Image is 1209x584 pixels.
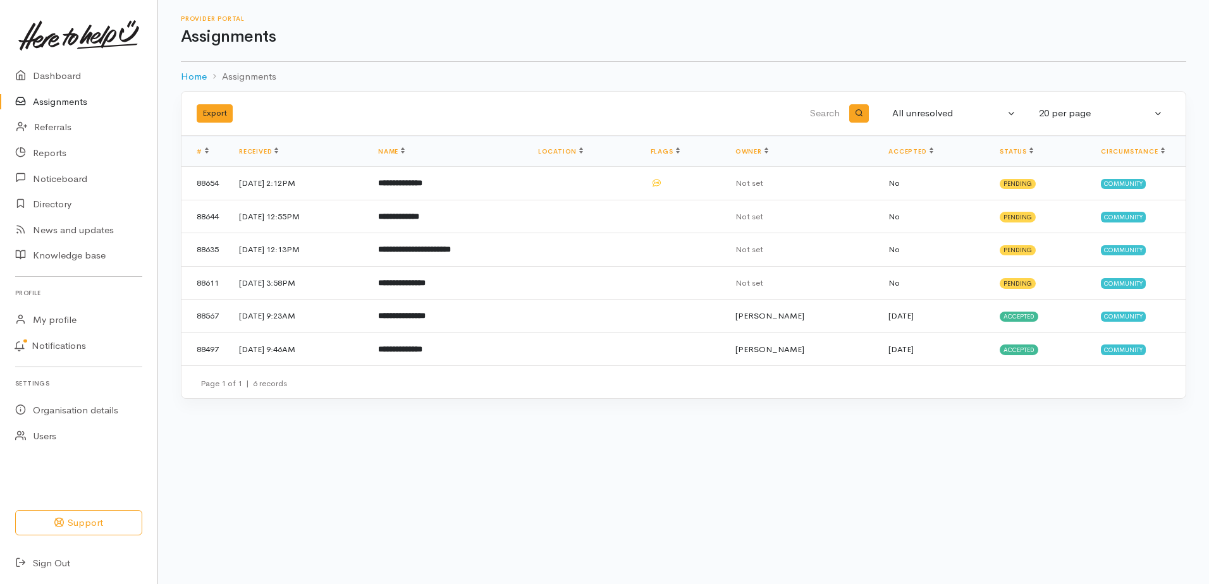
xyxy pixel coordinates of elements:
[888,147,933,155] a: Accepted
[885,101,1024,126] button: All unresolved
[229,332,368,365] td: [DATE] 9:46AM
[229,266,368,300] td: [DATE] 3:58PM
[181,332,229,365] td: 88497
[229,300,368,333] td: [DATE] 9:23AM
[15,510,142,536] button: Support
[1101,147,1165,155] a: Circumstance
[1000,312,1038,322] span: Accepted
[1000,245,1036,255] span: Pending
[735,178,763,188] span: Not set
[207,70,276,84] li: Assignments
[181,28,1186,46] h1: Assignments
[1101,179,1146,189] span: Community
[735,211,763,222] span: Not set
[200,378,287,389] small: Page 1 of 1 6 records
[239,147,278,155] a: Received
[15,284,142,301] h6: Profile
[229,167,368,200] td: [DATE] 2:12PM
[229,233,368,267] td: [DATE] 12:13PM
[888,344,914,355] time: [DATE]
[197,104,233,123] button: Export
[1101,212,1146,222] span: Community
[181,15,1186,22] h6: Provider Portal
[888,178,900,188] span: No
[888,310,914,321] time: [DATE]
[888,211,900,222] span: No
[735,244,763,255] span: Not set
[538,147,583,155] a: Location
[181,62,1186,92] nav: breadcrumb
[892,106,1005,121] div: All unresolved
[1000,278,1036,288] span: Pending
[1031,101,1170,126] button: 20 per page
[1101,312,1146,322] span: Community
[1101,245,1146,255] span: Community
[541,99,842,129] input: Search
[181,70,207,84] a: Home
[246,378,249,389] span: |
[181,200,229,233] td: 88644
[1000,212,1036,222] span: Pending
[1000,344,1038,355] span: Accepted
[1000,179,1036,189] span: Pending
[735,147,768,155] a: Owner
[229,200,368,233] td: [DATE] 12:55PM
[1000,147,1033,155] a: Status
[197,147,209,155] a: #
[1101,278,1146,288] span: Community
[1039,106,1151,121] div: 20 per page
[735,310,804,321] span: [PERSON_NAME]
[181,233,229,267] td: 88635
[15,375,142,392] h6: Settings
[735,344,804,355] span: [PERSON_NAME]
[378,147,405,155] a: Name
[888,244,900,255] span: No
[181,167,229,200] td: 88654
[181,266,229,300] td: 88611
[651,147,680,155] a: Flags
[1101,344,1146,355] span: Community
[181,300,229,333] td: 88567
[735,277,763,288] span: Not set
[888,277,900,288] span: No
